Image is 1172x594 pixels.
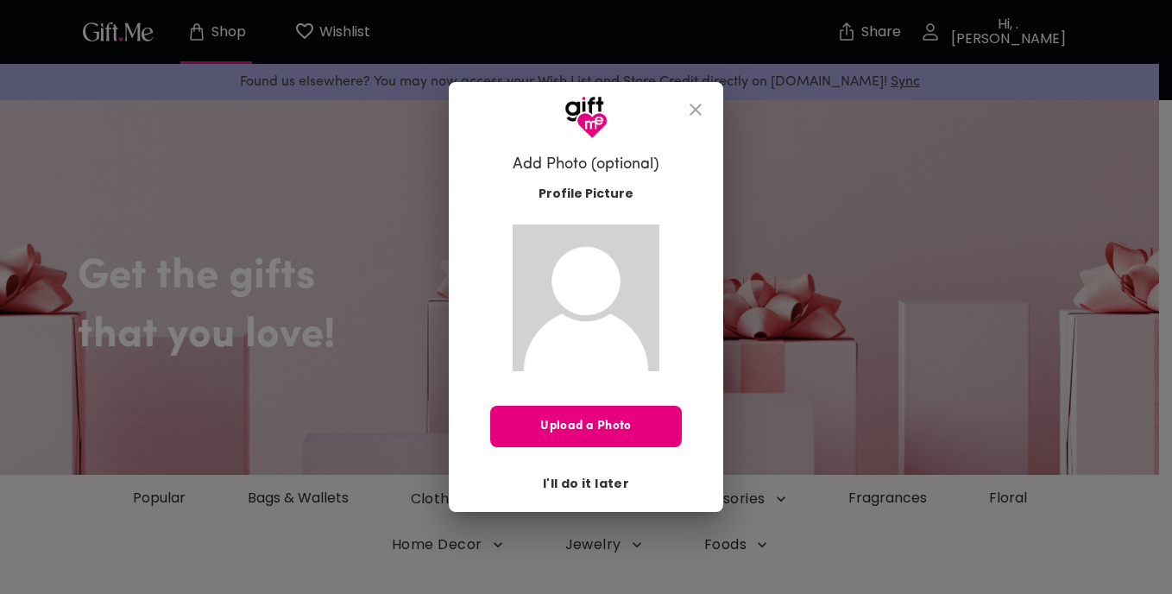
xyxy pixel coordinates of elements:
[490,417,682,436] span: Upload a Photo
[536,469,636,498] button: I'll do it later
[564,96,608,139] img: GiftMe Logo
[539,185,633,203] span: Profile Picture
[675,89,716,130] button: close
[490,406,682,447] button: Upload a Photo
[543,474,629,493] span: I'll do it later
[513,224,659,371] img: Gift.me default profile picture
[513,155,659,175] h6: Add Photo (optional)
